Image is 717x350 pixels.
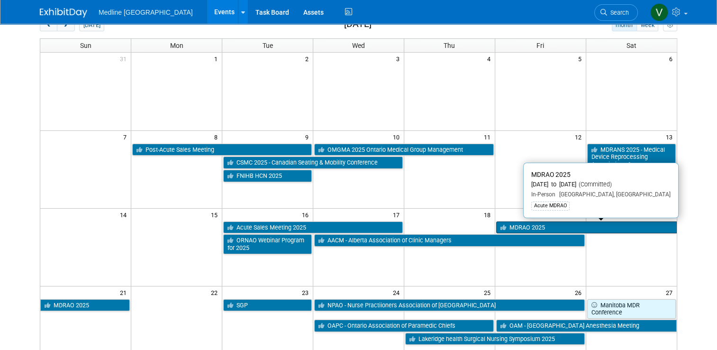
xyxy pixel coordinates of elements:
[122,131,131,143] span: 7
[650,3,668,21] img: Vahid Mohammadi
[574,286,586,298] span: 26
[301,286,313,298] span: 23
[223,299,312,312] a: SGP
[496,320,677,332] a: OAM - [GEOGRAPHIC_DATA] Anesthesia Meeting
[496,221,677,234] a: MDRAO 2025
[531,171,571,178] span: MDRAO 2025
[665,286,677,298] span: 27
[213,53,222,64] span: 1
[576,181,612,188] span: (Committed)
[263,42,273,49] span: Tue
[79,19,104,31] button: [DATE]
[626,42,636,49] span: Sat
[668,53,677,64] span: 6
[40,19,57,31] button: prev
[594,4,638,21] a: Search
[223,170,312,182] a: FNIHB HCN 2025
[607,9,629,16] span: Search
[314,320,494,332] a: OAPC - Ontario Association of Paramedic Chiefs
[119,209,131,221] span: 14
[344,19,372,29] h2: [DATE]
[392,286,404,298] span: 24
[210,286,222,298] span: 22
[352,42,365,49] span: Wed
[405,333,585,345] a: Lakeridge health Surgical Nursing Symposium 2025
[483,131,495,143] span: 11
[663,19,677,31] button: myCustomButton
[99,9,193,16] span: Medline [GEOGRAPHIC_DATA]
[444,42,455,49] span: Thu
[667,22,673,28] i: Personalize Calendar
[301,209,313,221] span: 16
[314,144,494,156] a: OMGMA 2025 Ontario Medical Group Management
[531,181,671,189] div: [DATE] to [DATE]
[392,131,404,143] span: 10
[587,299,676,319] a: Manitoba MDR Conference
[132,144,312,156] a: Post-Acute Sales Meeting
[555,191,671,198] span: [GEOGRAPHIC_DATA], [GEOGRAPHIC_DATA]
[304,131,313,143] span: 9
[486,53,495,64] span: 4
[213,131,222,143] span: 8
[314,234,585,247] a: AACM - Alberta Association of Clinic Managers
[119,53,131,64] span: 31
[395,53,404,64] span: 3
[304,53,313,64] span: 2
[223,221,403,234] a: Acute Sales Meeting 2025
[574,131,586,143] span: 12
[223,157,403,169] a: CSMC 2025 - Canadian Seating & Mobility Conference
[536,42,544,49] span: Fri
[577,53,586,64] span: 5
[119,286,131,298] span: 21
[531,202,570,210] div: Acute MDRAO
[392,209,404,221] span: 17
[223,234,312,254] a: ORNAO Webinar Program for 2025
[314,299,585,312] a: NPAO - Nurse Practiioners Association of [GEOGRAPHIC_DATA]
[665,131,677,143] span: 13
[587,144,676,178] a: MDRANS 2025 - Medical Device Reprocessing Association of [GEOGRAPHIC_DATA] -MDRA
[483,286,495,298] span: 25
[40,299,130,312] a: MDRAO 2025
[483,209,495,221] span: 18
[531,191,555,198] span: In-Person
[210,209,222,221] span: 15
[170,42,183,49] span: Mon
[636,19,658,31] button: week
[612,19,637,31] button: month
[40,8,87,18] img: ExhibitDay
[57,19,74,31] button: next
[80,42,91,49] span: Sun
